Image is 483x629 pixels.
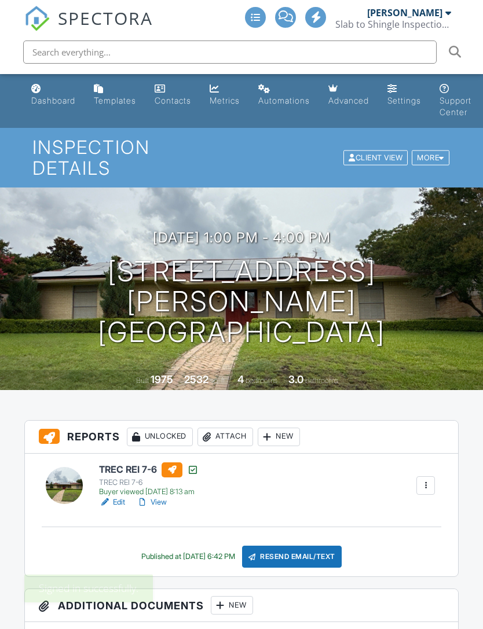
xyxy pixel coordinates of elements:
[24,6,50,31] img: The Best Home Inspection Software - Spectora
[99,462,199,497] a: TREC REI 7-6 TREC REI 7-6 Buyer viewed [DATE] 8:13 am
[99,478,199,487] div: TREC REI 7-6
[246,376,277,385] span: bedrooms
[136,376,149,385] span: Built
[288,373,303,385] div: 3.0
[211,596,253,615] div: New
[184,373,208,385] div: 2532
[242,546,342,568] div: Resend Email/Text
[155,95,191,105] div: Contacts
[31,95,75,105] div: Dashboard
[151,373,173,385] div: 1975
[258,428,300,446] div: New
[305,376,338,385] span: bathrooms
[153,230,331,245] h3: [DATE] 1:00 pm - 4:00 pm
[99,496,125,508] a: Edit
[205,79,244,112] a: Metrics
[127,428,193,446] div: Unlocked
[24,575,153,602] div: Signed in successfully.
[32,137,451,178] h1: Inspection Details
[383,79,426,112] a: Settings
[210,376,226,385] span: sq. ft.
[99,462,199,477] h6: TREC REI 7-6
[58,6,153,30] span: SPECTORA
[342,153,411,161] a: Client View
[23,41,437,64] input: Search everything...
[343,150,408,165] div: Client View
[440,95,471,117] div: Support Center
[237,373,244,385] div: 4
[25,589,459,622] h3: Additional Documents
[99,487,199,496] div: Buyer viewed [DATE] 8:13 am
[197,428,253,446] div: Attach
[435,79,476,123] a: Support Center
[210,95,240,105] div: Metrics
[150,79,196,112] a: Contacts
[19,256,464,348] h1: [STREET_ADDRESS][PERSON_NAME] [GEOGRAPHIC_DATA]
[137,496,167,508] a: View
[335,19,451,30] div: Slab to Shingle Inspections PLLC
[254,79,314,112] a: Automations (Advanced)
[89,79,141,112] a: Templates
[412,150,449,165] div: More
[27,79,80,112] a: Dashboard
[387,95,421,105] div: Settings
[258,95,310,105] div: Automations
[25,421,459,454] h3: Reports
[328,95,369,105] div: Advanced
[367,7,442,19] div: [PERSON_NAME]
[24,16,153,40] a: SPECTORA
[94,95,136,105] div: Templates
[324,79,374,112] a: Advanced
